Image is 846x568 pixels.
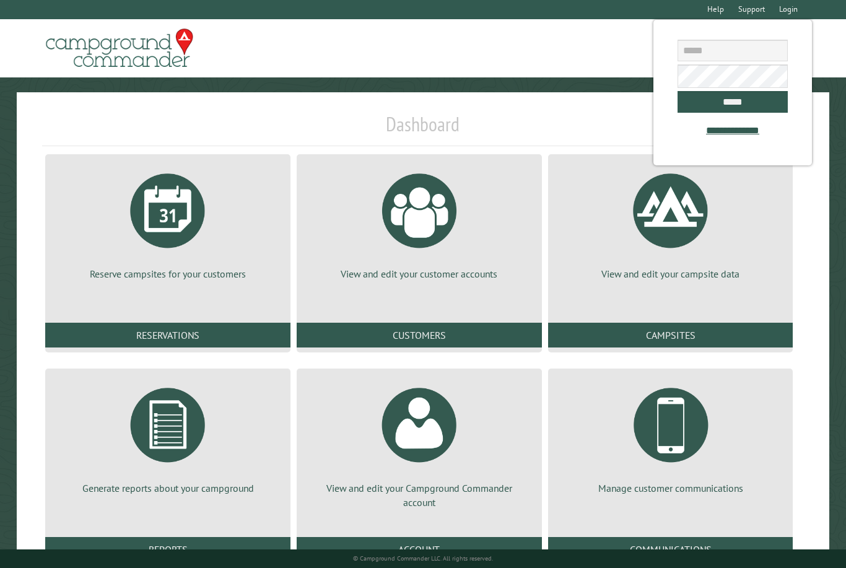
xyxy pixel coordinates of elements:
[312,378,527,509] a: View and edit your Campground Commander account
[42,24,197,72] img: Campground Commander
[312,164,527,281] a: View and edit your customer accounts
[297,323,542,347] a: Customers
[45,323,290,347] a: Reservations
[60,164,276,281] a: Reserve campsites for your customers
[312,267,527,281] p: View and edit your customer accounts
[60,481,276,495] p: Generate reports about your campground
[548,323,793,347] a: Campsites
[297,537,542,562] a: Account
[563,378,778,495] a: Manage customer communications
[42,112,803,146] h1: Dashboard
[548,537,793,562] a: Communications
[45,537,290,562] a: Reports
[60,267,276,281] p: Reserve campsites for your customers
[563,481,778,495] p: Manage customer communications
[353,554,493,562] small: © Campground Commander LLC. All rights reserved.
[60,378,276,495] a: Generate reports about your campground
[563,164,778,281] a: View and edit your campsite data
[312,481,527,509] p: View and edit your Campground Commander account
[563,267,778,281] p: View and edit your campsite data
